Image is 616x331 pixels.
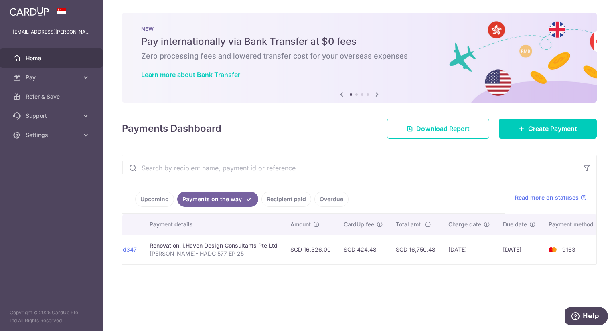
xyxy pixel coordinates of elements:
td: [DATE] [496,235,542,264]
input: Search by recipient name, payment id or reference [122,155,577,181]
span: 9163 [562,246,575,253]
span: Settings [26,131,79,139]
td: SGD 16,326.00 [284,235,337,264]
h4: Payments Dashboard [122,121,221,136]
span: Charge date [448,220,481,228]
p: [EMAIL_ADDRESS][PERSON_NAME][DOMAIN_NAME] [13,28,90,36]
span: Total amt. [396,220,422,228]
h6: Zero processing fees and lowered transfer cost for your overseas expenses [141,51,577,61]
a: Read more on statuses [515,194,587,202]
span: Due date [503,220,527,228]
span: Create Payment [528,124,577,133]
p: NEW [141,26,577,32]
td: SGD 424.48 [337,235,389,264]
div: Renovation. i.Haven Design Consultants Pte Ltd [150,242,278,250]
img: Bank transfer banner [122,13,597,103]
a: Download Report [387,119,489,139]
span: Download Report [416,124,470,133]
img: CardUp [10,6,49,16]
span: Amount [290,220,311,228]
a: Recipient paid [261,192,311,207]
span: CardUp fee [344,220,374,228]
a: Learn more about Bank Transfer [141,71,240,79]
a: Payments on the way [177,192,258,207]
p: [PERSON_NAME]-IHADC 577 EP 25 [150,250,278,258]
img: Bank Card [545,245,561,254]
td: SGD 16,750.48 [389,235,442,264]
a: Upcoming [135,192,174,207]
iframe: Opens a widget where you can find more information [565,307,608,327]
td: [DATE] [442,235,496,264]
h5: Pay internationally via Bank Transfer at $0 fees [141,35,577,48]
span: Refer & Save [26,93,79,101]
span: Home [26,54,79,62]
th: Payment details [143,214,284,235]
span: Support [26,112,79,120]
span: Pay [26,73,79,81]
span: Read more on statuses [515,194,579,202]
th: Payment method [542,214,603,235]
a: Overdue [314,192,349,207]
a: Create Payment [499,119,597,139]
